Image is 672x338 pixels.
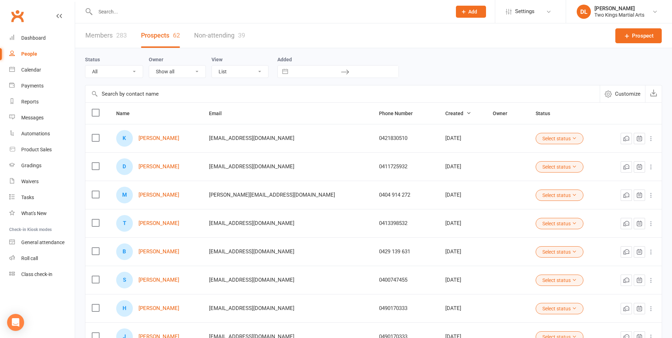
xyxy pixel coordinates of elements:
[379,220,433,226] div: 0413398532
[139,220,179,226] a: [PERSON_NAME]
[93,7,447,17] input: Search...
[21,147,52,152] div: Product Sales
[21,240,64,245] div: General attendance
[209,188,335,202] span: [PERSON_NAME][EMAIL_ADDRESS][DOMAIN_NAME]
[515,4,535,19] span: Settings
[536,275,583,286] button: Select status
[600,85,645,102] button: Customize
[379,111,420,116] span: Phone Number
[445,109,471,118] button: Created
[536,111,558,116] span: Status
[9,235,75,250] a: General attendance kiosk mode
[116,300,133,317] div: H
[139,305,179,311] a: [PERSON_NAME]
[139,192,179,198] a: [PERSON_NAME]
[445,192,480,198] div: [DATE]
[209,245,294,258] span: [EMAIL_ADDRESS][DOMAIN_NAME]
[379,135,433,141] div: 0421830510
[21,179,39,184] div: Waivers
[445,305,480,311] div: [DATE]
[493,109,515,118] button: Owner
[379,249,433,255] div: 0429 139 631
[536,303,583,314] button: Select status
[209,131,294,145] span: [EMAIL_ADDRESS][DOMAIN_NAME]
[445,220,480,226] div: [DATE]
[209,216,294,230] span: [EMAIL_ADDRESS][DOMAIN_NAME]
[379,277,433,283] div: 0400747455
[594,12,644,18] div: Two Kings Martial Arts
[9,266,75,282] a: Class kiosk mode
[9,205,75,221] a: What's New
[594,5,644,12] div: [PERSON_NAME]
[21,271,52,277] div: Class check-in
[456,6,486,18] button: Add
[209,111,230,116] span: Email
[141,23,180,48] a: Prospects62
[445,111,471,116] span: Created
[536,246,583,258] button: Select status
[9,78,75,94] a: Payments
[615,90,640,98] span: Customize
[445,277,480,283] div: [DATE]
[85,23,127,48] a: Members283
[209,273,294,287] span: [EMAIL_ADDRESS][DOMAIN_NAME]
[9,62,75,78] a: Calendar
[615,28,662,43] a: Prospect
[21,67,41,73] div: Calendar
[445,249,480,255] div: [DATE]
[379,305,433,311] div: 0490170333
[536,133,583,144] button: Select status
[85,57,100,62] label: Status
[9,250,75,266] a: Roll call
[632,32,654,40] span: Prospect
[9,46,75,62] a: People
[536,161,583,173] button: Select status
[209,160,294,173] span: [EMAIL_ADDRESS][DOMAIN_NAME]
[21,35,46,41] div: Dashboard
[116,32,127,39] div: 283
[85,85,600,102] input: Search by contact name
[209,109,230,118] button: Email
[194,23,245,48] a: Non-attending39
[9,94,75,110] a: Reports
[493,111,515,116] span: Owner
[9,190,75,205] a: Tasks
[445,164,480,170] div: [DATE]
[21,195,34,200] div: Tasks
[9,110,75,126] a: Messages
[277,57,399,62] label: Added
[577,5,591,19] div: DL
[116,187,133,203] div: M
[116,243,133,260] div: B
[21,83,44,89] div: Payments
[139,277,179,283] a: [PERSON_NAME]
[21,115,44,120] div: Messages
[279,66,292,78] button: Interact with the calendar and add the check-in date for your trip.
[9,142,75,158] a: Product Sales
[139,164,179,170] a: [PERSON_NAME]
[536,109,558,118] button: Status
[149,57,163,62] label: Owner
[21,255,38,261] div: Roll call
[116,215,133,232] div: T
[9,126,75,142] a: Automations
[116,272,133,288] div: S
[21,51,37,57] div: People
[379,192,433,198] div: 0404 914 272
[238,32,245,39] div: 39
[9,174,75,190] a: Waivers
[7,314,24,331] div: Open Intercom Messenger
[468,9,477,15] span: Add
[536,190,583,201] button: Select status
[379,109,420,118] button: Phone Number
[173,32,180,39] div: 62
[21,131,50,136] div: Automations
[21,210,47,216] div: What's New
[379,164,433,170] div: 0411725932
[209,302,294,315] span: [EMAIL_ADDRESS][DOMAIN_NAME]
[9,158,75,174] a: Gradings
[445,135,480,141] div: [DATE]
[116,158,133,175] div: D
[211,57,222,62] label: View
[116,109,137,118] button: Name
